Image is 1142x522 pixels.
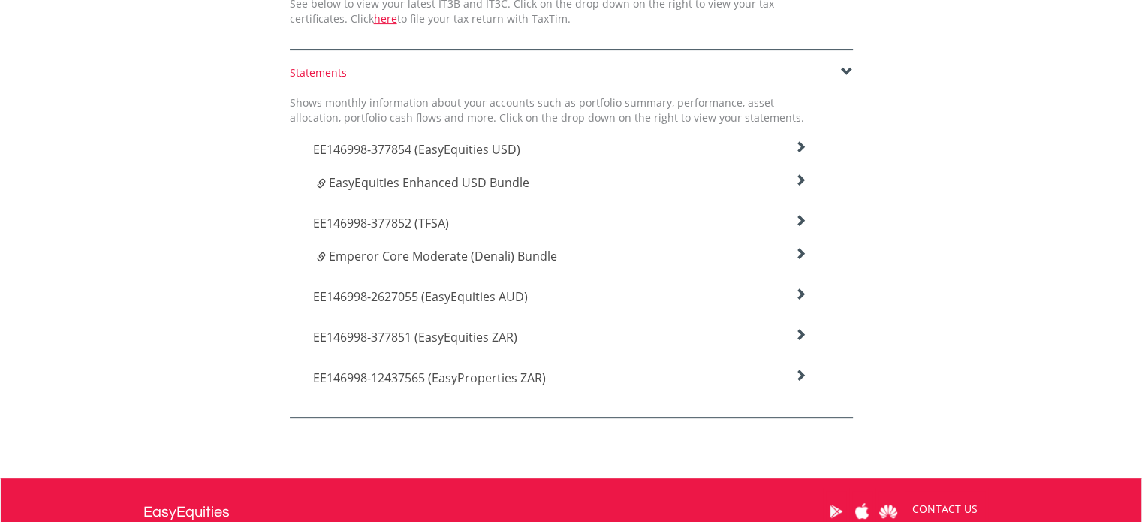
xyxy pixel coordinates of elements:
span: EasyEquities Enhanced USD Bundle [329,174,529,191]
span: EE146998-377852 (TFSA) [313,215,449,231]
span: EE146998-2627055 (EasyEquities AUD) [313,288,528,305]
span: Click to file your tax return with TaxTim. [351,11,571,26]
div: Statements [290,65,853,80]
span: EE146998-12437565 (EasyProperties ZAR) [313,370,546,386]
span: EE146998-377851 (EasyEquities ZAR) [313,329,517,345]
a: here [374,11,397,26]
span: EE146998-377854 (EasyEquities USD) [313,141,520,158]
span: Emperor Core Moderate (Denali) Bundle [329,248,557,264]
div: Shows monthly information about your accounts such as portfolio summary, performance, asset alloc... [279,95,815,125]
